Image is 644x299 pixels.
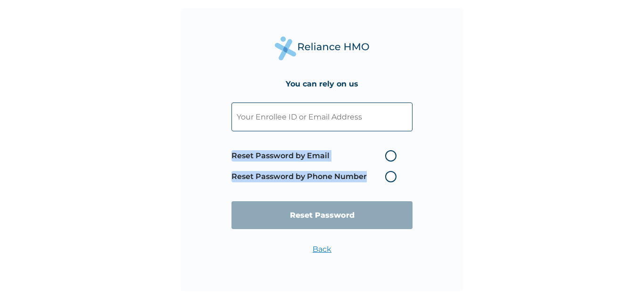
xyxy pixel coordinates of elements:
span: Password reset method [231,145,401,187]
label: Reset Password by Email [231,150,401,162]
h4: You can rely on us [286,79,358,88]
input: Your Enrollee ID or Email Address [231,103,413,131]
img: Reliance Health's Logo [275,36,369,60]
a: Back [313,245,331,254]
label: Reset Password by Phone Number [231,171,401,182]
input: Reset Password [231,201,413,229]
